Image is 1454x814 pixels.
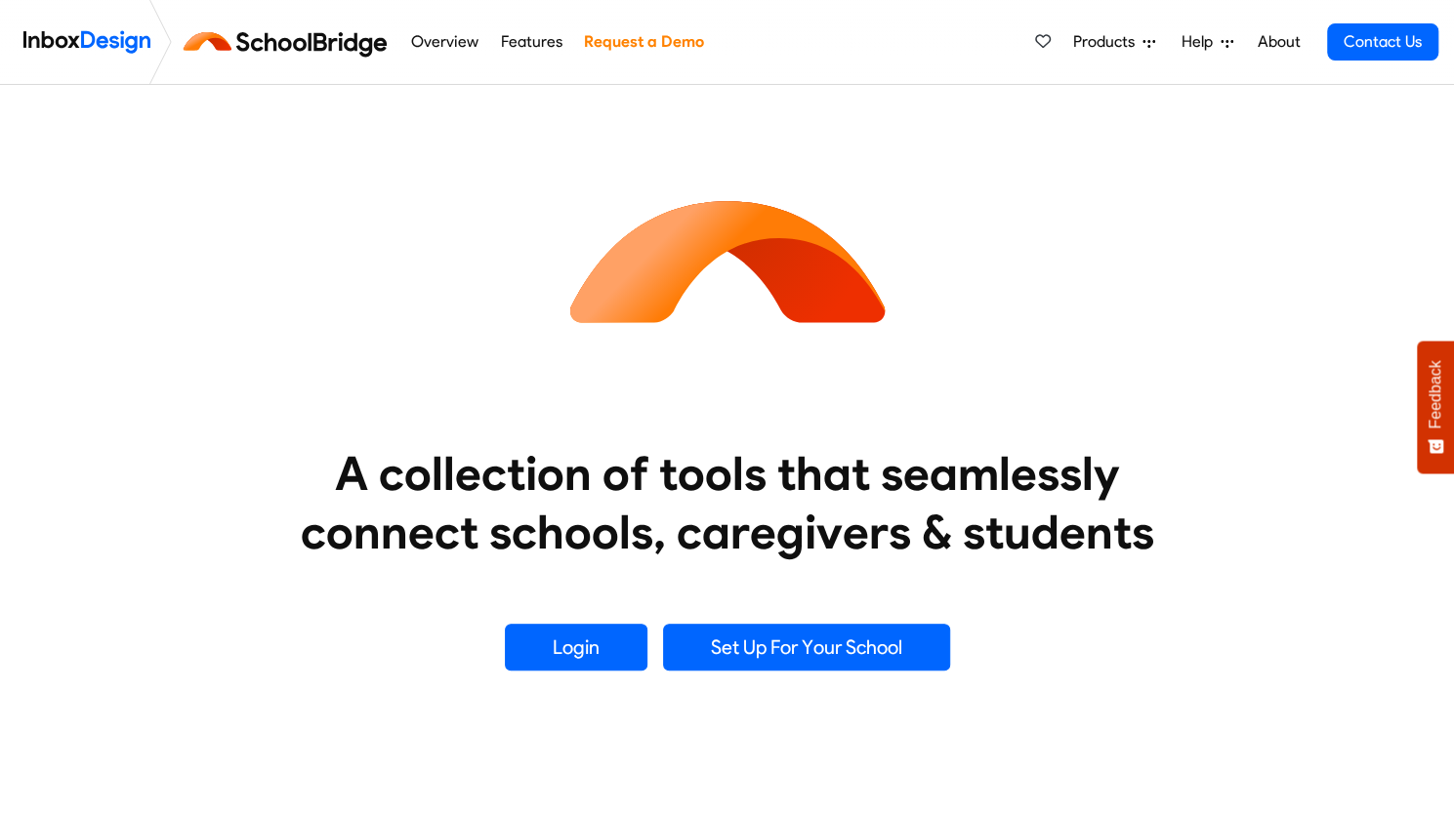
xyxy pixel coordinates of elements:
[1417,341,1454,473] button: Feedback - Show survey
[1073,30,1142,54] span: Products
[578,22,709,61] a: Request a Demo
[552,85,903,436] img: icon_schoolbridge.svg
[1065,22,1163,61] a: Products
[1327,23,1438,61] a: Contact Us
[1427,360,1444,428] span: Feedback
[180,19,399,65] img: schoolbridge logo
[1252,22,1306,61] a: About
[264,444,1191,561] heading: A collection of tools that seamlessly connect schools, caregivers & students
[1174,22,1241,61] a: Help
[505,624,647,671] a: Login
[1182,30,1221,54] span: Help
[495,22,567,61] a: Features
[663,624,950,671] a: Set Up For Your School
[405,22,483,61] a: Overview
